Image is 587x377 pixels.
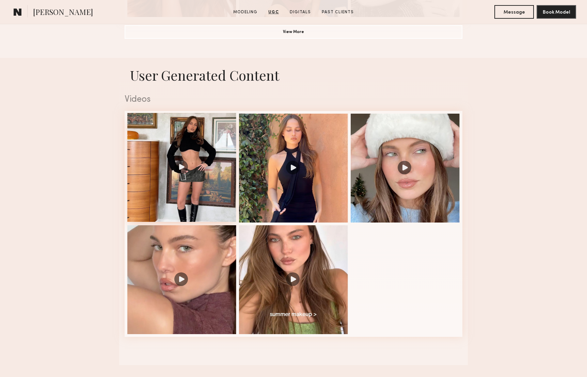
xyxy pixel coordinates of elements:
button: Message [494,5,534,19]
button: View More [125,25,462,39]
a: Past Clients [319,9,356,15]
a: Digitals [287,9,314,15]
span: [PERSON_NAME] [33,7,93,19]
div: Videos [125,95,462,104]
button: Book Model [537,5,576,19]
a: UGC [266,9,282,15]
a: Book Model [537,9,576,15]
h1: User Generated Content [119,66,468,84]
a: Modeling [231,9,260,15]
